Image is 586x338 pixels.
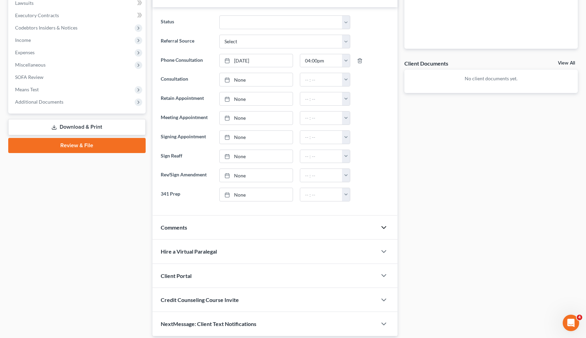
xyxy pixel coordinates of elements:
span: Additional Documents [15,99,63,105]
span: Client Portal [161,272,192,279]
label: Phone Consultation [157,54,216,68]
label: Rev/Sign Amendment [157,168,216,182]
a: None [220,112,292,125]
label: Consultation [157,73,216,86]
span: Hire a Virtual Paralegal [161,248,217,255]
label: Status [157,15,216,29]
input: -- : -- [300,169,342,182]
input: -- : -- [300,188,342,201]
p: No client documents yet. [410,75,572,82]
input: -- : -- [300,131,342,144]
span: 4 [577,315,582,320]
a: Download & Print [8,119,146,135]
span: Codebtors Insiders & Notices [15,25,77,31]
span: Miscellaneous [15,62,46,68]
input: -- : -- [300,54,342,67]
label: Sign Reaff [157,150,216,163]
a: None [220,131,292,144]
label: Meeting Appointment [157,111,216,125]
input: -- : -- [300,92,342,105]
span: Comments [161,224,187,231]
span: Expenses [15,49,35,55]
label: Signing Appointment [157,130,216,144]
a: Executory Contracts [10,9,146,22]
a: None [220,73,292,86]
a: None [220,92,292,105]
a: None [220,150,292,163]
label: 341 Prep [157,188,216,201]
span: Means Test [15,86,39,92]
a: None [220,188,292,201]
span: Income [15,37,31,43]
span: SOFA Review [15,74,44,80]
input: -- : -- [300,73,342,86]
label: Referral Source [157,35,216,48]
div: Client Documents [404,60,448,67]
a: View All [558,61,575,66]
span: NextMessage: Client Text Notifications [161,320,256,327]
input: -- : -- [300,112,342,125]
iframe: Intercom live chat [563,315,579,331]
a: Review & File [8,138,146,153]
input: -- : -- [300,150,342,163]
a: [DATE] [220,54,292,67]
span: Credit Counseling Course Invite [161,296,239,303]
span: Executory Contracts [15,12,59,18]
a: None [220,169,292,182]
a: SOFA Review [10,71,146,83]
label: Retain Appointment [157,92,216,106]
